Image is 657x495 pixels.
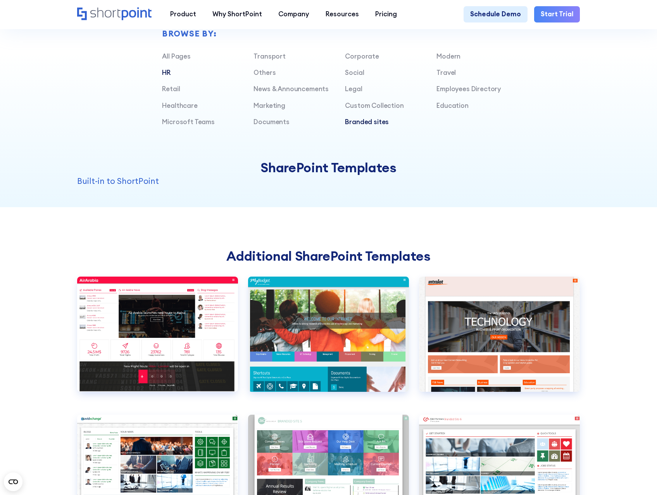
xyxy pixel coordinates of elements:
a: Social [345,68,364,77]
a: Product [162,6,204,22]
div: Company [278,9,309,19]
a: Employees Directory [436,85,501,93]
p: Built-in to ShortPoint [77,175,580,187]
a: Custom Collection [345,101,404,110]
a: Schedule Demo [464,6,528,22]
a: Legal [345,85,362,93]
div: Resources [326,9,359,19]
h2: Additional SharePoint Templates [77,248,580,263]
a: Healthcare [162,101,197,110]
a: Others [253,68,276,77]
a: Branded Site 3 [419,277,580,405]
a: Microsoft Teams [162,118,214,126]
a: Resources [317,6,367,22]
a: All Pages [162,52,190,61]
h2: Browse by: [162,29,528,38]
a: Branded Site 2 [248,277,409,405]
a: Education [436,101,468,110]
a: Retail [162,85,180,93]
button: Open CMP widget [4,472,22,491]
a: Branded Site 1 [77,277,238,405]
a: HR [162,68,171,77]
a: Modern [436,52,460,61]
a: Why ShortPoint [204,6,270,22]
iframe: Chat Widget [618,458,657,495]
a: Branded sites [345,118,389,126]
a: Start Trial [534,6,580,22]
a: Transport [253,52,285,61]
h2: SharePoint Templates [77,160,580,175]
a: Company [270,6,317,22]
a: News & Announcements [253,85,329,93]
a: Travel [436,68,456,77]
a: Corporate [345,52,379,61]
a: Home [77,7,153,22]
a: Documents [253,118,289,126]
a: Pricing [367,6,405,22]
div: Pricing [375,9,397,19]
a: Marketing [253,101,285,110]
div: Product [170,9,196,19]
div: Why ShortPoint [212,9,262,19]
